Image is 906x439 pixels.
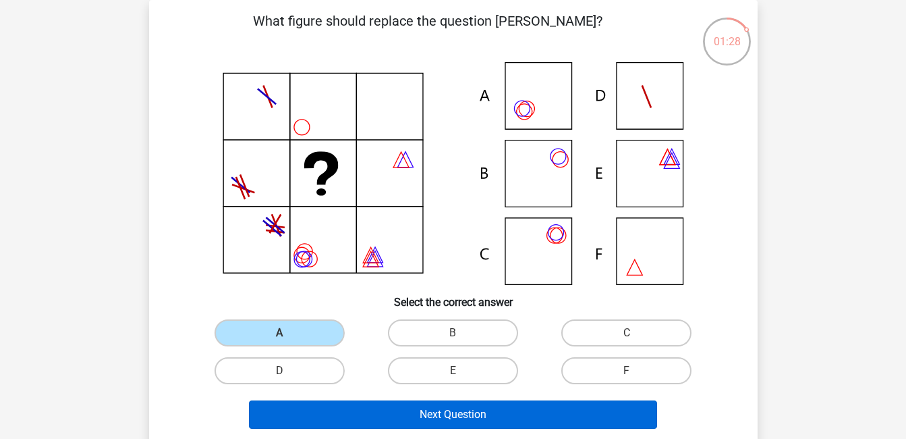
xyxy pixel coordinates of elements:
div: 01:28 [702,16,752,50]
h6: Select the correct answer [171,285,736,309]
label: E [388,357,518,384]
button: Next Question [249,401,657,429]
label: B [388,319,518,346]
label: C [561,319,691,346]
label: A [215,319,345,346]
p: What figure should replace the question [PERSON_NAME]? [171,11,685,51]
label: D [215,357,345,384]
label: F [561,357,691,384]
